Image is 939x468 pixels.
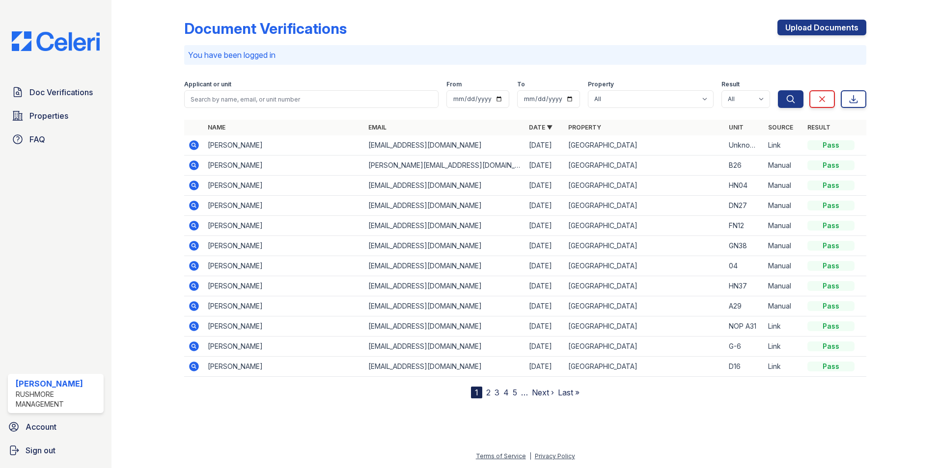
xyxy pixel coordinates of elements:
[807,221,855,231] div: Pass
[525,296,564,316] td: [DATE]
[521,387,528,398] span: …
[204,337,364,357] td: [PERSON_NAME]
[764,316,803,337] td: Link
[807,261,855,271] div: Pass
[529,452,531,460] div: |
[525,196,564,216] td: [DATE]
[807,341,855,351] div: Pass
[807,160,855,170] div: Pass
[503,388,509,397] a: 4
[535,452,575,460] a: Privacy Policy
[764,296,803,316] td: Manual
[364,337,525,357] td: [EMAIL_ADDRESS][DOMAIN_NAME]
[29,110,68,122] span: Properties
[4,441,108,460] a: Sign out
[564,135,725,156] td: [GEOGRAPHIC_DATA]
[807,241,855,251] div: Pass
[564,196,725,216] td: [GEOGRAPHIC_DATA]
[564,296,725,316] td: [GEOGRAPHIC_DATA]
[764,176,803,196] td: Manual
[807,140,855,150] div: Pass
[764,216,803,236] td: Manual
[764,256,803,276] td: Manual
[725,135,764,156] td: Unknown I have 2 bank accounts which why I have two bank statements a month
[525,236,564,256] td: [DATE]
[529,124,552,131] a: Date ▼
[725,196,764,216] td: DN27
[364,216,525,236] td: [EMAIL_ADDRESS][DOMAIN_NAME]
[525,156,564,176] td: [DATE]
[204,296,364,316] td: [PERSON_NAME]
[208,124,225,131] a: Name
[807,362,855,371] div: Pass
[446,80,462,88] label: From
[725,337,764,357] td: G-6
[184,90,439,108] input: Search by name, email, or unit number
[807,124,830,131] a: Result
[568,124,601,131] a: Property
[16,378,100,390] div: [PERSON_NAME]
[204,236,364,256] td: [PERSON_NAME]
[26,421,56,433] span: Account
[517,80,525,88] label: To
[525,176,564,196] td: [DATE]
[588,80,614,88] label: Property
[807,181,855,190] div: Pass
[525,337,564,357] td: [DATE]
[29,133,45,145] span: FAQ
[764,337,803,357] td: Link
[471,387,482,398] div: 1
[558,388,580,397] a: Last »
[368,124,387,131] a: Email
[725,236,764,256] td: GN38
[495,388,499,397] a: 3
[807,321,855,331] div: Pass
[364,196,525,216] td: [EMAIL_ADDRESS][DOMAIN_NAME]
[364,135,525,156] td: [EMAIL_ADDRESS][DOMAIN_NAME]
[29,86,93,98] span: Doc Verifications
[764,135,803,156] td: Link
[184,80,231,88] label: Applicant or unit
[204,176,364,196] td: [PERSON_NAME]
[4,31,108,51] img: CE_Logo_Blue-a8612792a0a2168367f1c8372b55b34899dd931a85d93a1a3d3e32e68fde9ad4.png
[364,296,525,316] td: [EMAIL_ADDRESS][DOMAIN_NAME]
[204,196,364,216] td: [PERSON_NAME]
[564,176,725,196] td: [GEOGRAPHIC_DATA]
[204,216,364,236] td: [PERSON_NAME]
[204,156,364,176] td: [PERSON_NAME]
[564,357,725,377] td: [GEOGRAPHIC_DATA]
[725,276,764,296] td: HN37
[364,357,525,377] td: [EMAIL_ADDRESS][DOMAIN_NAME]
[204,276,364,296] td: [PERSON_NAME]
[725,296,764,316] td: A29
[513,388,517,397] a: 5
[184,20,347,37] div: Document Verifications
[8,82,104,102] a: Doc Verifications
[204,357,364,377] td: [PERSON_NAME]
[777,20,866,35] a: Upload Documents
[8,106,104,126] a: Properties
[364,316,525,337] td: [EMAIL_ADDRESS][DOMAIN_NAME]
[764,357,803,377] td: Link
[525,216,564,236] td: [DATE]
[725,156,764,176] td: B26
[807,281,855,291] div: Pass
[564,276,725,296] td: [GEOGRAPHIC_DATA]
[525,276,564,296] td: [DATE]
[725,316,764,337] td: NOP A31
[764,156,803,176] td: Manual
[364,236,525,256] td: [EMAIL_ADDRESS][DOMAIN_NAME]
[564,256,725,276] td: [GEOGRAPHIC_DATA]
[564,156,725,176] td: [GEOGRAPHIC_DATA]
[564,216,725,236] td: [GEOGRAPHIC_DATA]
[721,80,740,88] label: Result
[764,276,803,296] td: Manual
[807,301,855,311] div: Pass
[525,135,564,156] td: [DATE]
[16,390,100,409] div: Rushmore Management
[26,444,55,456] span: Sign out
[725,176,764,196] td: HN04
[204,316,364,337] td: [PERSON_NAME]
[525,256,564,276] td: [DATE]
